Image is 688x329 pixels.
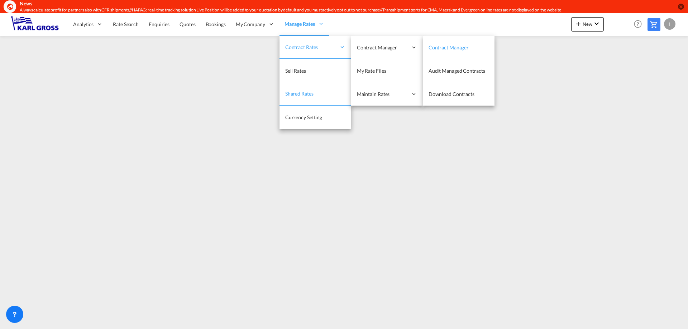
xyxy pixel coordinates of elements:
[175,13,200,36] a: Quotes
[664,18,675,30] div: I
[231,13,279,36] div: My Company
[423,82,494,106] a: Download Contracts
[351,36,423,59] div: Contract Manager
[180,21,195,27] span: Quotes
[6,3,14,10] md-icon: icon-earth
[429,68,485,74] span: Audit Managed Contracts
[285,68,306,74] span: Sell Rates
[149,21,169,27] span: Enquiries
[423,59,494,82] a: Audit Managed Contracts
[429,91,474,97] span: Download Contracts
[357,44,408,51] span: Contract Manager
[279,106,351,129] a: Currency Setting
[279,13,329,36] div: Manage Rates
[351,59,423,82] a: My Rate Files
[279,59,351,82] a: Sell Rates
[357,68,386,74] span: My Rate Files
[574,21,601,27] span: New
[11,16,59,32] img: 3269c73066d711f095e541db4db89301.png
[206,21,226,27] span: Bookings
[677,3,684,10] button: icon-close-circle
[632,18,644,30] span: Help
[574,19,583,28] md-icon: icon-plus 400-fg
[20,7,582,13] div: Always calculate profit for partners also with CFR shipments//HAPAG: real-time tracking solution ...
[279,82,351,106] a: Shared Rates
[285,114,322,120] span: Currency Setting
[592,19,601,28] md-icon: icon-chevron-down
[108,13,144,36] a: Rate Search
[632,18,648,31] div: Help
[144,13,175,36] a: Enquiries
[236,21,265,28] span: My Company
[285,20,315,28] span: Manage Rates
[201,13,231,36] a: Bookings
[73,21,94,28] span: Analytics
[279,36,351,59] div: Contract Rates
[285,91,314,97] span: Shared Rates
[429,44,469,50] span: Contract Manager
[423,36,494,59] a: Contract Manager
[285,44,336,51] span: Contract Rates
[357,91,408,98] span: Maintain Rates
[571,17,604,32] button: icon-plus 400-fgNewicon-chevron-down
[68,13,108,36] div: Analytics
[351,82,423,106] div: Maintain Rates
[113,21,139,27] span: Rate Search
